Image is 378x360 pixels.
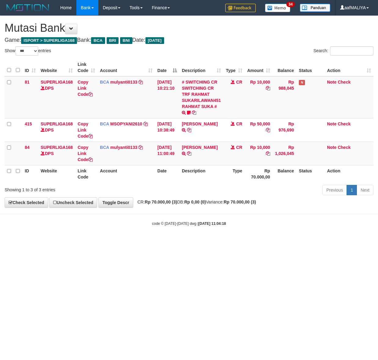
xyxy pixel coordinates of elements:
[5,197,48,208] a: Check Selected
[327,145,336,150] a: Note
[286,2,295,7] span: 34
[78,80,93,97] a: Copy Link Code
[38,59,75,76] th: Website: activate to sort column ascending
[225,4,256,12] img: Feedback.jpg
[273,165,296,182] th: Balance
[143,121,148,126] a: Copy MSOPYANI2610 to clipboard
[236,121,242,126] span: CR
[120,37,132,44] span: BNI
[155,59,179,76] th: Date: activate to sort column descending
[325,59,373,76] th: Action: activate to sort column ascending
[245,59,273,76] th: Amount: activate to sort column ascending
[97,165,155,182] th: Account
[75,59,97,76] th: Link Code: activate to sort column ascending
[152,221,226,226] small: code © [DATE]-[DATE] dwg |
[245,142,273,165] td: Rp 10,000
[41,145,73,150] a: SUPERLIGA168
[325,165,373,182] th: Action
[110,145,138,150] a: mulyanti0133
[187,128,191,132] a: Copy USMAN JAELANI to clipboard
[245,118,273,142] td: Rp 50,000
[192,110,196,115] a: Copy # SWITCHING CR SWITCHING CR TRF RAHMAT SUKARILAWAN451 RAHMAT SUKA # to clipboard
[78,145,93,162] a: Copy Link Code
[296,165,325,182] th: Status
[155,118,179,142] td: [DATE] 10:38:49
[22,165,38,182] th: ID
[41,121,73,126] a: SUPERLIGA168
[273,76,296,118] td: Rp 988,045
[245,165,273,182] th: Rp 70.000,00
[265,4,291,12] img: Button%20Memo.svg
[5,46,51,56] label: Show entries
[22,59,38,76] th: ID: activate to sort column ascending
[138,80,143,85] a: Copy mulyanti0133 to clipboard
[273,118,296,142] td: Rp 976,690
[145,200,177,204] strong: Rp 70.000,00 (3)
[179,59,223,76] th: Description: activate to sort column ascending
[299,80,305,85] span: Has Note
[91,37,105,44] span: BCA
[182,121,218,126] a: [PERSON_NAME]
[5,184,153,193] div: Showing 1 to 3 of 3 entries
[38,142,75,165] td: DPS
[97,59,155,76] th: Account: activate to sort column ascending
[224,200,256,204] strong: Rp 70.000,00 (3)
[75,165,97,182] th: Link Code
[41,80,73,85] a: SUPERLIGA168
[273,59,296,76] th: Balance
[78,121,93,139] a: Copy Link Code
[100,80,109,85] span: BCA
[100,145,109,150] span: BCA
[327,80,336,85] a: Note
[330,46,373,56] input: Search:
[38,118,75,142] td: DPS
[155,165,179,182] th: Date
[21,37,77,44] span: ISPORT > SUPERLIGA168
[38,165,75,182] th: Website
[327,121,336,126] a: Note
[5,37,373,43] h4: Game: Bank: Date:
[266,128,270,132] a: Copy Rp 50,000 to clipboard
[138,145,143,150] a: Copy mulyanti0133 to clipboard
[347,185,357,195] a: 1
[236,80,242,85] span: CR
[5,22,373,34] h1: Mutasi Bank
[187,151,191,156] a: Copy KRISWANTO to clipboard
[134,200,256,204] span: CR: DB: Variance:
[100,121,109,126] span: BCA
[179,165,223,182] th: Description
[357,185,373,195] a: Next
[5,3,51,12] img: MOTION_logo.png
[145,37,164,44] span: [DATE]
[338,145,350,150] a: Check
[110,80,138,85] a: mulyanti0133
[110,121,142,126] a: MSOPYANI2610
[155,142,179,165] td: [DATE] 11:00:49
[15,46,38,56] select: Showentries
[198,221,226,226] strong: [DATE] 11:04:18
[98,197,133,208] a: Toggle Descr
[245,76,273,118] td: Rp 10,000
[338,80,350,85] a: Check
[107,37,119,44] span: BRI
[223,59,245,76] th: Type: activate to sort column ascending
[38,76,75,118] td: DPS
[296,59,325,76] th: Status
[182,145,218,150] a: [PERSON_NAME]
[236,145,242,150] span: CR
[322,185,347,195] a: Previous
[223,165,245,182] th: Type
[25,145,30,150] span: 84
[49,197,97,208] a: Uncheck Selected
[155,76,179,118] td: [DATE] 10:21:10
[184,200,206,204] strong: Rp 0,00 (0)
[266,151,270,156] a: Copy Rp 10,000 to clipboard
[273,142,296,165] td: Rp 1,026,045
[300,4,330,12] img: panduan.png
[182,80,221,109] a: # SWITCHING CR SWITCHING CR TRF RAHMAT SUKARILAWAN451 RAHMAT SUKA #
[266,86,270,91] a: Copy Rp 10,000 to clipboard
[338,121,350,126] a: Check
[25,80,30,85] span: 81
[314,46,373,56] label: Search:
[25,121,32,126] span: 415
